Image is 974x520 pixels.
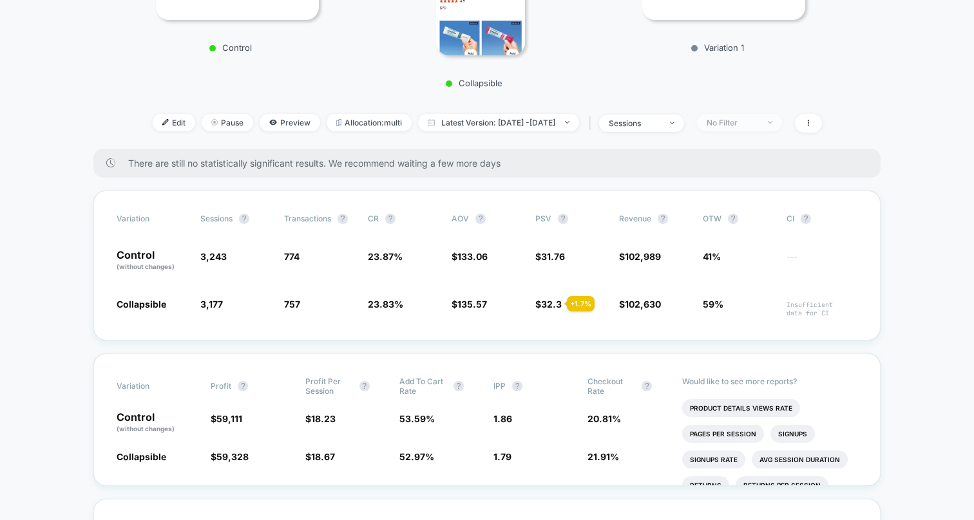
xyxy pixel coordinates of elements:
[609,118,660,128] div: sessions
[728,214,738,224] button: ?
[658,214,668,224] button: ?
[311,413,336,424] span: 18.23
[736,476,828,494] li: Returns Per Session
[682,476,729,494] li: Returns
[117,451,166,462] span: Collapsible
[361,78,587,88] p: Collapsible
[311,451,335,462] span: 18.67
[368,251,403,262] span: 23.87 %
[117,263,175,270] span: (without changes)
[452,299,487,310] span: $
[149,42,312,53] p: Control
[399,413,435,424] span: 53.59 %
[452,251,488,262] span: $
[493,451,511,462] span: 1.79
[703,251,721,262] span: 41%
[284,299,300,310] span: 757
[202,114,253,131] span: Pause
[457,299,487,310] span: 135.57
[428,119,435,125] img: calendar
[682,376,858,386] p: Would like to see more reports?
[703,214,774,224] span: OTW
[541,251,565,262] span: 31.76
[457,251,488,262] span: 133.06
[619,251,661,262] span: $
[642,381,652,391] button: ?
[260,114,320,131] span: Preview
[200,251,227,262] span: 3,243
[587,413,621,424] span: 20.81 %
[541,299,562,310] span: 32.3
[567,296,595,311] div: + 1.7 %
[211,451,249,462] span: $
[117,376,187,396] span: Variation
[305,376,353,396] span: Profit Per Session
[682,425,764,443] li: Pages Per Session
[305,413,336,424] span: $
[327,114,412,131] span: Allocation: multi
[586,114,599,133] span: |
[625,251,661,262] span: 102,989
[682,450,745,469] li: Signups Rate
[535,214,551,223] span: PSV
[200,214,233,223] span: Sessions
[587,451,619,462] span: 21.91 %
[707,118,758,127] div: No Filter
[682,399,800,417] li: Product Details Views Rate
[200,299,223,310] span: 3,177
[368,214,379,223] span: CR
[558,214,568,224] button: ?
[565,121,569,124] img: end
[452,214,469,223] span: AOV
[770,425,815,443] li: Signups
[216,451,249,462] span: 59,328
[117,425,175,432] span: (without changes)
[211,381,231,391] span: Profit
[752,450,848,469] li: Avg Session Duration
[493,413,512,424] span: 1.86
[153,114,195,131] span: Edit
[787,301,857,317] span: Insufficient data for CI
[454,381,464,391] button: ?
[305,451,335,462] span: $
[211,119,218,125] img: end
[239,214,249,224] button: ?
[368,299,403,310] span: 23.83 %
[284,214,331,223] span: Transactions
[336,119,341,126] img: rebalance
[703,299,723,310] span: 59%
[399,376,447,396] span: Add To Cart Rate
[512,381,522,391] button: ?
[636,42,799,53] p: Variation 1
[162,119,169,125] img: edit
[216,413,242,424] span: 59,111
[211,413,242,424] span: $
[359,381,370,391] button: ?
[385,214,396,224] button: ?
[493,381,506,391] span: IPP
[619,214,651,223] span: Revenue
[418,114,579,131] span: Latest Version: [DATE] - [DATE]
[535,251,565,262] span: $
[787,214,857,224] span: CI
[128,158,855,169] span: There are still no statistically significant results. We recommend waiting a few more days
[284,251,300,262] span: 774
[619,299,661,310] span: $
[787,253,857,272] span: ---
[338,214,348,224] button: ?
[801,214,811,224] button: ?
[117,412,198,434] p: Control
[238,381,248,391] button: ?
[475,214,486,224] button: ?
[117,299,166,310] span: Collapsible
[670,122,674,124] img: end
[117,214,187,224] span: Variation
[587,376,635,396] span: Checkout Rate
[768,121,772,124] img: end
[535,299,562,310] span: $
[117,250,187,272] p: Control
[399,451,434,462] span: 52.97 %
[625,299,661,310] span: 102,630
